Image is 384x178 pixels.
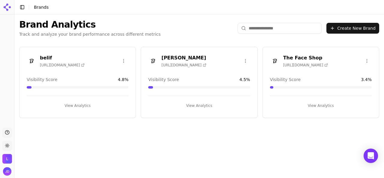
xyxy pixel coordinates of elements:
[19,31,161,37] p: Track and analyze your brand performance across different metrics
[27,101,128,110] button: View Analytics
[2,154,12,164] img: LG H&H
[3,167,11,176] img: Juan Dolan
[270,56,280,66] img: The Face Shop
[40,63,85,68] span: [URL][DOMAIN_NAME]
[148,101,250,110] button: View Analytics
[148,56,158,66] img: Dr. Groot
[239,77,250,83] span: 4.5 %
[40,54,85,62] h3: belif
[161,54,206,62] h3: [PERSON_NAME]
[270,101,372,110] button: View Analytics
[34,4,49,10] nav: breadcrumb
[326,23,379,34] button: Create New Brand
[3,167,11,176] button: Open user button
[283,63,328,68] span: [URL][DOMAIN_NAME]
[118,77,129,83] span: 4.8 %
[270,77,301,83] span: Visibility Score
[361,77,372,83] span: 3.4 %
[34,5,49,10] span: Brands
[2,154,12,164] button: Open organization switcher
[161,63,206,68] span: [URL][DOMAIN_NAME]
[27,77,57,83] span: Visibility Score
[283,54,328,62] h3: The Face Shop
[19,19,161,30] h1: Brand Analytics
[148,77,179,83] span: Visibility Score
[364,149,378,163] div: Open Intercom Messenger
[27,56,36,66] img: belif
